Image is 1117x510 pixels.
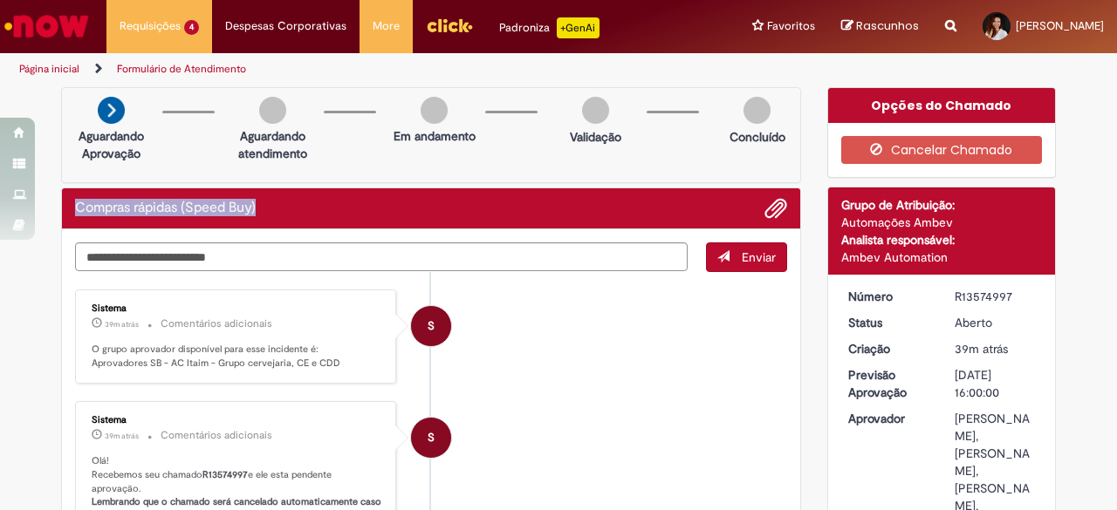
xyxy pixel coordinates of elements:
a: Página inicial [19,62,79,76]
div: System [411,306,451,346]
div: [DATE] 16:00:00 [955,366,1036,401]
dt: Previsão Aprovação [835,366,942,401]
dt: Número [835,288,942,305]
div: Opções do Chamado [828,88,1056,123]
div: System [411,418,451,458]
p: O grupo aprovador disponível para esse incidente é: Aprovadores SB - AC Itaim - Grupo cervejaria,... [92,343,382,370]
dt: Status [835,314,942,331]
h2: Compras rápidas (Speed Buy) Histórico de tíquete [75,201,256,216]
p: Aguardando Aprovação [69,127,154,162]
img: click_logo_yellow_360x200.png [426,12,473,38]
textarea: Digite sua mensagem aqui... [75,242,688,271]
div: Sistema [92,303,382,314]
div: Ambev Automation [841,248,1043,266]
span: Requisições [120,17,181,35]
span: Enviar [742,249,776,265]
div: Aberto [955,314,1036,331]
div: Analista responsável: [841,231,1043,248]
dt: Aprovador [835,410,942,427]
ul: Trilhas de página [13,53,731,85]
span: Despesas Corporativas [225,17,346,35]
a: Formulário de Atendimento [117,62,246,76]
p: Aguardando atendimento [230,127,315,162]
span: [PERSON_NAME] [1016,18,1104,33]
small: Comentários adicionais [161,316,272,331]
img: img-circle-grey.png [582,97,609,124]
span: Rascunhos [856,17,919,34]
p: Em andamento [394,127,476,145]
b: R13574997 [202,468,248,481]
time: 29/09/2025 08:41:09 [955,341,1008,357]
div: 29/09/2025 08:41:09 [955,340,1036,357]
img: img-circle-grey.png [259,97,286,124]
time: 29/09/2025 08:41:24 [105,319,139,330]
div: Padroniza [499,17,600,38]
span: 39m atrás [105,319,139,330]
span: Favoritos [767,17,815,35]
div: Grupo de Atribuição: [841,196,1043,214]
span: More [373,17,400,35]
span: S [428,305,435,347]
p: Validação [570,128,621,146]
p: +GenAi [557,17,600,38]
div: R13574997 [955,288,1036,305]
img: img-circle-grey.png [744,97,771,124]
img: img-circle-grey.png [421,97,448,124]
button: Enviar [706,242,787,272]
time: 29/09/2025 08:41:21 [105,431,139,441]
span: S [428,417,435,459]
span: 4 [184,20,199,35]
img: arrow-next.png [98,97,125,124]
dt: Criação [835,340,942,357]
a: Rascunhos [841,18,919,35]
span: 39m atrás [105,431,139,441]
button: Cancelar Chamado [841,136,1043,164]
span: 39m atrás [955,341,1008,357]
p: Concluído [730,128,785,146]
button: Adicionar anexos [764,197,787,220]
div: Sistema [92,415,382,425]
div: Automações Ambev [841,214,1043,231]
img: ServiceNow [2,9,92,44]
small: Comentários adicionais [161,428,272,443]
